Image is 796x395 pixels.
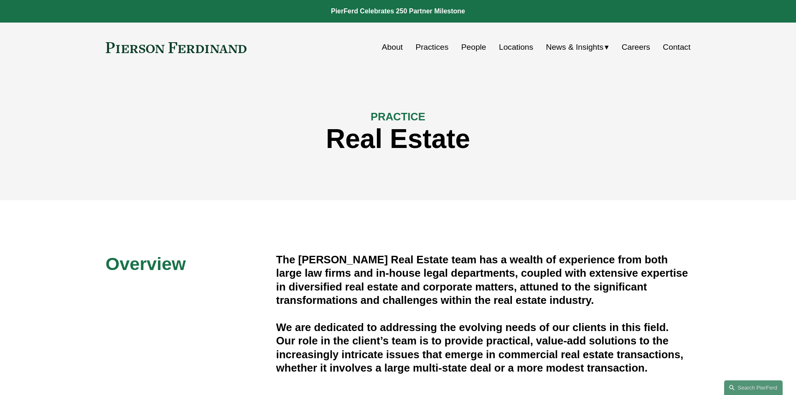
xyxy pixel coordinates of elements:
[622,39,650,55] a: Careers
[276,321,691,375] h4: We are dedicated to addressing the evolving needs of our clients in this field. Our role in the c...
[546,39,609,55] a: folder dropdown
[499,39,533,55] a: Locations
[371,111,425,122] span: PRACTICE
[276,253,691,307] h4: The [PERSON_NAME] Real Estate team has a wealth of experience from both large law firms and in-ho...
[382,39,403,55] a: About
[546,40,604,55] span: News & Insights
[724,380,783,395] a: Search this site
[663,39,690,55] a: Contact
[106,124,691,154] h1: Real Estate
[415,39,448,55] a: Practices
[461,39,486,55] a: People
[106,254,186,274] span: Overview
